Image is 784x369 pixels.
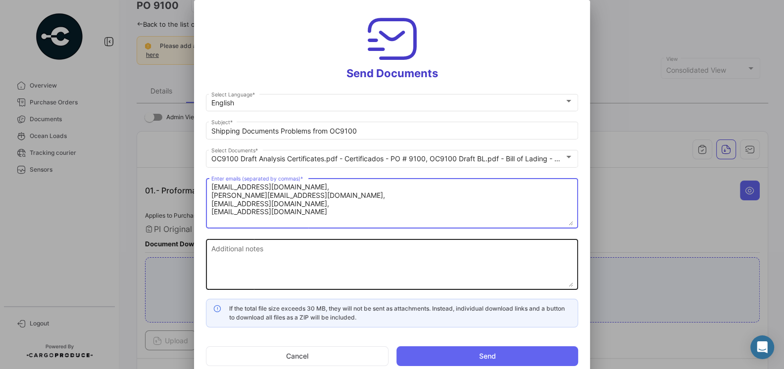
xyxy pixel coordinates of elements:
button: Cancel [206,346,389,366]
div: Abrir Intercom Messenger [750,335,774,359]
button: Send [396,346,578,366]
mat-select-trigger: English [211,98,234,107]
span: If the total file size exceeds 30 MB, they will not be sent as attachments. Instead, individual d... [229,305,565,321]
h3: Send Documents [206,12,578,80]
